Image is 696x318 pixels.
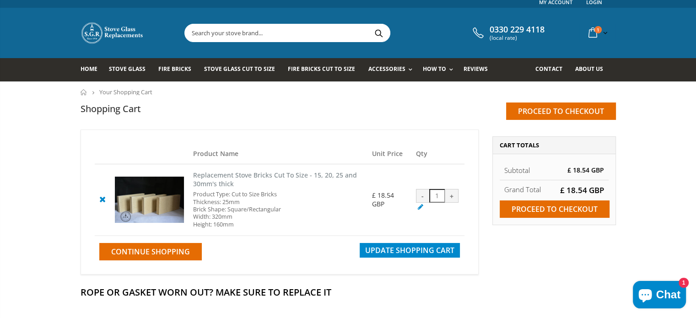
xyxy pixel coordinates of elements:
[115,177,184,223] img: Replacement Stove Bricks Cut To Size - 15, 20, 25 and 30mm's thick - Brick Pool #1
[535,58,569,81] a: Contact
[594,26,602,33] span: 1
[535,65,562,73] span: Contact
[490,35,545,41] span: (local rate)
[158,58,198,81] a: Fire Bricks
[193,191,362,228] div: Product Type: Cut to Size Bricks Thickness: 25mm Brick Shape: Square/Rectangular Width: 320mm Hei...
[500,141,539,149] span: Cart Totals
[464,65,488,73] span: Reviews
[288,58,362,81] a: Fire Bricks Cut To Size
[365,245,454,255] span: Update Shopping Cart
[368,58,416,81] a: Accessories
[372,191,394,208] span: £ 18.54 GBP
[288,65,355,73] span: Fire Bricks Cut To Size
[204,58,282,81] a: Stove Glass Cut To Size
[423,58,458,81] a: How To
[185,24,492,42] input: Search your stove brand...
[368,65,405,73] span: Accessories
[368,24,389,42] button: Search
[416,189,430,203] div: -
[367,144,411,164] th: Unit Price
[193,171,357,188] a: Replacement Stove Bricks Cut To Size - 15, 20, 25 and 30mm's thick
[464,58,495,81] a: Reviews
[81,286,616,298] h2: Rope Or Gasket Worn Out? Make Sure To Replace It
[204,65,275,73] span: Stove Glass Cut To Size
[585,24,610,42] a: 1
[81,58,104,81] a: Home
[504,185,541,194] strong: Grand Total
[490,25,545,35] span: 0330 229 4118
[81,89,87,95] a: Home
[560,185,604,195] span: £ 18.54 GBP
[500,200,610,218] input: Proceed to checkout
[99,88,152,96] span: Your Shopping Cart
[109,58,152,81] a: Stove Glass
[630,281,689,311] inbox-online-store-chat: Shopify online store chat
[575,65,603,73] span: About us
[111,247,190,257] span: Continue Shopping
[411,144,464,164] th: Qty
[567,166,604,174] span: £ 18.54 GBP
[109,65,146,73] span: Stove Glass
[423,65,446,73] span: How To
[360,243,460,258] button: Update Shopping Cart
[81,22,145,44] img: Stove Glass Replacement
[506,102,616,120] input: Proceed to checkout
[81,65,97,73] span: Home
[158,65,191,73] span: Fire Bricks
[575,58,610,81] a: About us
[445,189,459,203] div: +
[470,25,545,41] a: 0330 229 4118 (local rate)
[99,243,202,260] a: Continue Shopping
[504,166,530,175] span: Subtotal
[81,102,141,115] h1: Shopping Cart
[189,144,367,164] th: Product Name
